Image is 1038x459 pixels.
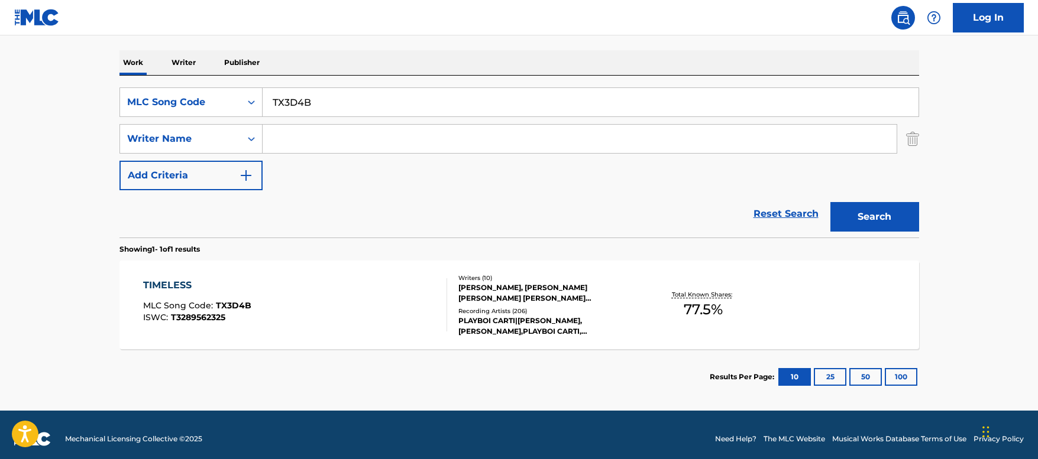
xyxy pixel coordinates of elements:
[979,402,1038,459] iframe: Chat Widget
[239,168,253,183] img: 9d2ae6d4665cec9f34b9.svg
[143,300,216,311] span: MLC Song Code :
[127,132,234,146] div: Writer Name
[127,95,234,109] div: MLC Song Code
[830,202,919,232] button: Search
[715,434,756,444] a: Need Help?
[119,261,919,349] a: TIMELESSMLC Song Code:TX3D4BISWC:T3289562325Writers (10)[PERSON_NAME], [PERSON_NAME] [PERSON_NAME...
[927,11,941,25] img: help
[672,290,735,299] p: Total Known Shares:
[65,434,202,444] span: Mechanical Licensing Collective © 2025
[982,414,990,450] div: Drag
[891,6,915,30] a: Public Search
[119,50,147,75] p: Work
[143,278,251,292] div: TIMELESS
[119,161,263,190] button: Add Criteria
[885,368,917,386] button: 100
[168,50,199,75] p: Writer
[814,368,846,386] button: 25
[896,11,910,25] img: search
[171,312,225,323] span: T3289562325
[119,244,200,255] p: Showing 1 - 1 of 1 results
[974,434,1024,444] a: Privacy Policy
[458,274,637,282] div: Writers ( 10 )
[849,368,882,386] button: 50
[684,299,723,320] span: 77.5 %
[953,3,1024,32] a: Log In
[143,312,171,323] span: ISWC :
[922,6,946,30] div: Help
[221,50,263,75] p: Publisher
[458,315,637,337] div: PLAYBOI CARTI|[PERSON_NAME], [PERSON_NAME],PLAYBOI CARTI, [PERSON_NAME], [PERSON_NAME] & PLAYBOI ...
[710,372,777,382] p: Results Per Page:
[458,282,637,304] div: [PERSON_NAME], [PERSON_NAME] [PERSON_NAME] [PERSON_NAME] [PERSON_NAME], [PERSON_NAME] [PERSON_NAM...
[14,9,60,26] img: MLC Logo
[119,87,919,237] form: Search Form
[458,307,637,315] div: Recording Artists ( 206 )
[832,434,966,444] a: Musical Works Database Terms of Use
[906,124,919,154] img: Delete Criterion
[764,434,825,444] a: The MLC Website
[216,300,251,311] span: TX3D4B
[748,201,824,227] a: Reset Search
[778,368,811,386] button: 10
